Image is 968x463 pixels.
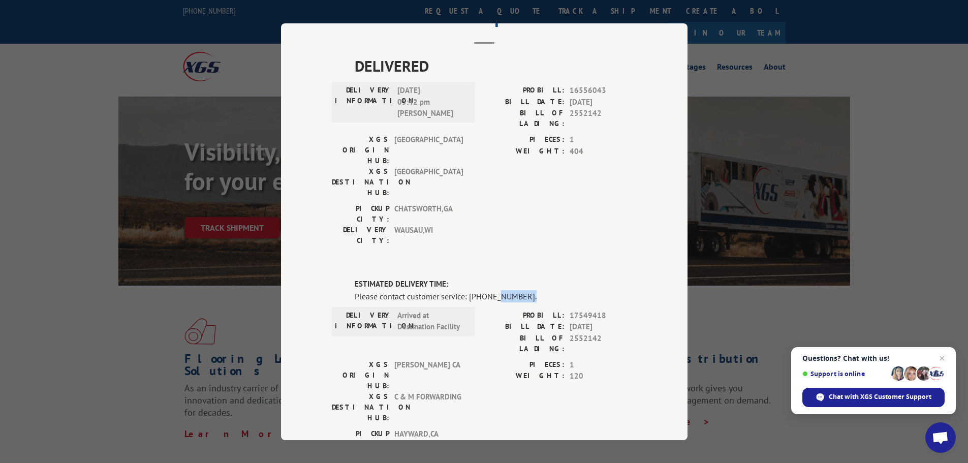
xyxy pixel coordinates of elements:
label: DELIVERY INFORMATION: [335,310,392,332]
label: PIECES: [484,359,565,371]
span: C & M FORWARDING [394,391,463,423]
span: Questions? Chat with us! [802,354,945,362]
label: XGS ORIGIN HUB: [332,134,389,166]
label: BILL DATE: [484,96,565,108]
span: [DATE] [570,321,637,333]
span: 120 [570,371,637,382]
label: DELIVERY CITY: [332,225,389,246]
span: 2552142 [570,108,637,129]
span: Close chat [936,352,948,364]
span: 1 [570,134,637,146]
label: PICKUP CITY: [332,428,389,449]
label: BILL DATE: [484,321,565,333]
label: WEIGHT: [484,145,565,157]
span: 1 [570,359,637,371]
span: HAYWARD , CA [394,428,463,449]
span: 404 [570,145,637,157]
label: XGS DESTINATION HUB: [332,391,389,423]
label: ESTIMATED DELIVERY TIME: [355,279,637,290]
span: [GEOGRAPHIC_DATA] [394,134,463,166]
span: Chat with XGS Customer Support [829,392,931,402]
div: Open chat [925,422,956,453]
h2: Track Shipment [332,10,637,29]
span: Support is online [802,370,888,378]
label: PROBILL: [484,310,565,321]
span: [DATE] [570,96,637,108]
label: PROBILL: [484,85,565,97]
label: DELIVERY INFORMATION: [335,85,392,119]
label: BILL OF LADING: [484,108,565,129]
label: XGS ORIGIN HUB: [332,359,389,391]
span: [PERSON_NAME] CA [394,359,463,391]
label: WEIGHT: [484,371,565,382]
label: PIECES: [484,134,565,146]
span: 17549418 [570,310,637,321]
label: BILL OF LADING: [484,332,565,354]
span: WAUSAU , WI [394,225,463,246]
span: 2552142 [570,332,637,354]
label: PICKUP CITY: [332,203,389,225]
span: 16556043 [570,85,637,97]
span: [DATE] 05:42 pm [PERSON_NAME] [397,85,466,119]
span: DELIVERED [355,54,637,77]
span: Arrived at Destination Facility [397,310,466,332]
span: CHATSWORTH , GA [394,203,463,225]
span: [GEOGRAPHIC_DATA] [394,166,463,198]
div: Chat with XGS Customer Support [802,388,945,407]
label: XGS DESTINATION HUB: [332,166,389,198]
div: Please contact customer service: [PHONE_NUMBER]. [355,290,637,302]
